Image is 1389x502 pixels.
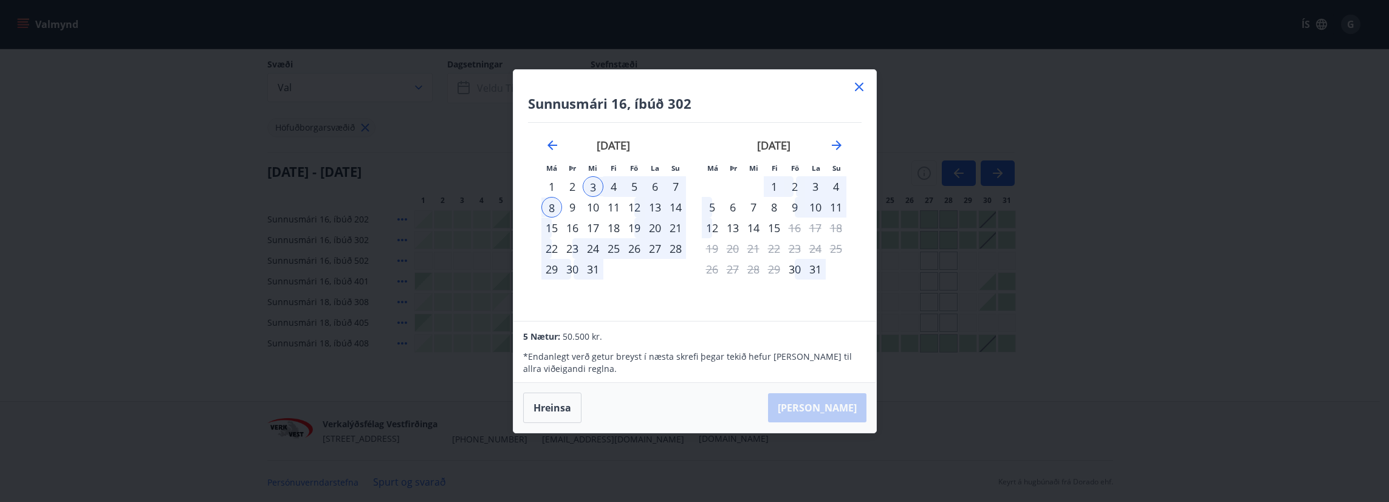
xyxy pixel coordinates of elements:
[583,176,603,197] div: 3
[583,176,603,197] td: Selected as start date. miðvikudagur, 3. desember 2025
[541,238,562,259] div: 22
[784,197,805,218] div: 9
[563,331,602,342] span: 50.500 kr.
[665,238,686,259] div: 28
[603,197,624,218] td: Choose fimmtudagur, 11. desember 2025 as your check-in date. It’s available.
[743,259,764,280] td: Not available. miðvikudagur, 28. janúar 2026
[812,163,820,173] small: La
[665,176,686,197] td: Selected. sunnudagur, 7. desember 2025
[722,238,743,259] td: Not available. þriðjudagur, 20. janúar 2026
[784,176,805,197] div: 2
[630,163,638,173] small: Fö
[832,163,841,173] small: Su
[645,197,665,218] div: 13
[702,197,722,218] td: Choose mánudagur, 5. janúar 2026 as your check-in date. It’s available.
[784,218,805,238] div: Aðeins útritun í boði
[743,218,764,238] td: Choose miðvikudagur, 14. janúar 2026 as your check-in date. It’s available.
[772,163,778,173] small: Fi
[829,138,844,153] div: Move forward to switch to the next month.
[805,259,826,280] td: Choose laugardagur, 31. janúar 2026 as your check-in date. It’s available.
[665,218,686,238] td: Choose sunnudagur, 21. desember 2025 as your check-in date. It’s available.
[523,351,866,375] p: * Endanlegt verð getur breyst í næsta skrefi þegar tekið hefur [PERSON_NAME] til allra viðeigandi...
[702,197,722,218] div: 5
[707,163,718,173] small: Má
[702,259,722,280] td: Not available. mánudagur, 26. janúar 2026
[805,197,826,218] td: Choose laugardagur, 10. janúar 2026 as your check-in date. It’s available.
[528,123,862,306] div: Calendar
[764,238,784,259] td: Not available. fimmtudagur, 22. janúar 2026
[665,197,686,218] div: 14
[562,259,583,280] td: Choose þriðjudagur, 30. desember 2025 as your check-in date. It’s available.
[764,197,784,218] div: 8
[826,197,846,218] td: Choose sunnudagur, 11. janúar 2026 as your check-in date. It’s available.
[764,176,784,197] div: 1
[764,197,784,218] td: Choose fimmtudagur, 8. janúar 2026 as your check-in date. It’s available.
[624,238,645,259] td: Choose föstudagur, 26. desember 2025 as your check-in date. It’s available.
[764,259,784,280] td: Not available. fimmtudagur, 29. janúar 2026
[624,176,645,197] td: Selected. föstudagur, 5. desember 2025
[541,197,562,218] div: 8
[784,259,805,280] div: Aðeins innritun í boði
[722,218,743,238] div: 13
[826,197,846,218] div: 11
[826,218,846,238] td: Not available. sunnudagur, 18. janúar 2026
[541,176,562,197] td: Choose mánudagur, 1. desember 2025 as your check-in date. It’s available.
[722,218,743,238] td: Choose þriðjudagur, 13. janúar 2026 as your check-in date. It’s available.
[749,163,758,173] small: Mi
[541,259,562,280] td: Choose mánudagur, 29. desember 2025 as your check-in date. It’s available.
[784,238,805,259] td: Not available. föstudagur, 23. janúar 2026
[603,218,624,238] td: Choose fimmtudagur, 18. desember 2025 as your check-in date. It’s available.
[603,238,624,259] td: Choose fimmtudagur, 25. desember 2025 as your check-in date. It’s available.
[541,197,562,218] td: Selected as end date. mánudagur, 8. desember 2025
[805,238,826,259] td: Not available. laugardagur, 24. janúar 2026
[583,238,603,259] div: 24
[784,197,805,218] td: Choose föstudagur, 9. janúar 2026 as your check-in date. It’s available.
[665,197,686,218] td: Choose sunnudagur, 14. desember 2025 as your check-in date. It’s available.
[764,218,784,238] div: 15
[722,259,743,280] td: Not available. þriðjudagur, 27. janúar 2026
[562,197,583,218] div: 9
[757,138,791,153] strong: [DATE]
[645,176,665,197] div: 6
[562,218,583,238] td: Choose þriðjudagur, 16. desember 2025 as your check-in date. It’s available.
[743,197,764,218] div: 7
[541,176,562,197] div: Aðeins innritun í boði
[743,238,764,259] td: Not available. miðvikudagur, 21. janúar 2026
[645,176,665,197] td: Selected. laugardagur, 6. desember 2025
[702,218,722,238] div: 12
[624,176,645,197] div: 5
[603,218,624,238] div: 18
[541,259,562,280] div: 29
[624,197,645,218] td: Choose föstudagur, 12. desember 2025 as your check-in date. It’s available.
[826,176,846,197] td: Choose sunnudagur, 4. janúar 2026 as your check-in date. It’s available.
[784,259,805,280] td: Choose föstudagur, 30. janúar 2026 as your check-in date. It’s available.
[583,197,603,218] td: Choose miðvikudagur, 10. desember 2025 as your check-in date. It’s available.
[730,163,737,173] small: Þr
[611,163,617,173] small: Fi
[562,218,583,238] div: 16
[743,197,764,218] td: Choose miðvikudagur, 7. janúar 2026 as your check-in date. It’s available.
[523,393,581,423] button: Hreinsa
[583,259,603,280] td: Choose miðvikudagur, 31. desember 2025 as your check-in date. It’s available.
[722,197,743,218] div: 6
[645,218,665,238] div: 20
[702,238,722,259] td: Not available. mánudagur, 19. janúar 2026
[624,197,645,218] div: 12
[665,238,686,259] td: Choose sunnudagur, 28. desember 2025 as your check-in date. It’s available.
[523,331,560,342] span: 5 Nætur:
[624,218,645,238] td: Choose föstudagur, 19. desember 2025 as your check-in date. It’s available.
[603,197,624,218] div: 11
[671,163,680,173] small: Su
[826,238,846,259] td: Not available. sunnudagur, 25. janúar 2026
[702,218,722,238] td: Choose mánudagur, 12. janúar 2026 as your check-in date. It’s available.
[588,163,597,173] small: Mi
[645,238,665,259] td: Choose laugardagur, 27. desember 2025 as your check-in date. It’s available.
[569,163,576,173] small: Þr
[784,176,805,197] td: Choose föstudagur, 2. janúar 2026 as your check-in date. It’s available.
[562,238,583,259] div: 23
[791,163,799,173] small: Fö
[562,176,583,197] div: 2
[603,176,624,197] div: 4
[805,218,826,238] td: Not available. laugardagur, 17. janúar 2026
[665,176,686,197] div: 7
